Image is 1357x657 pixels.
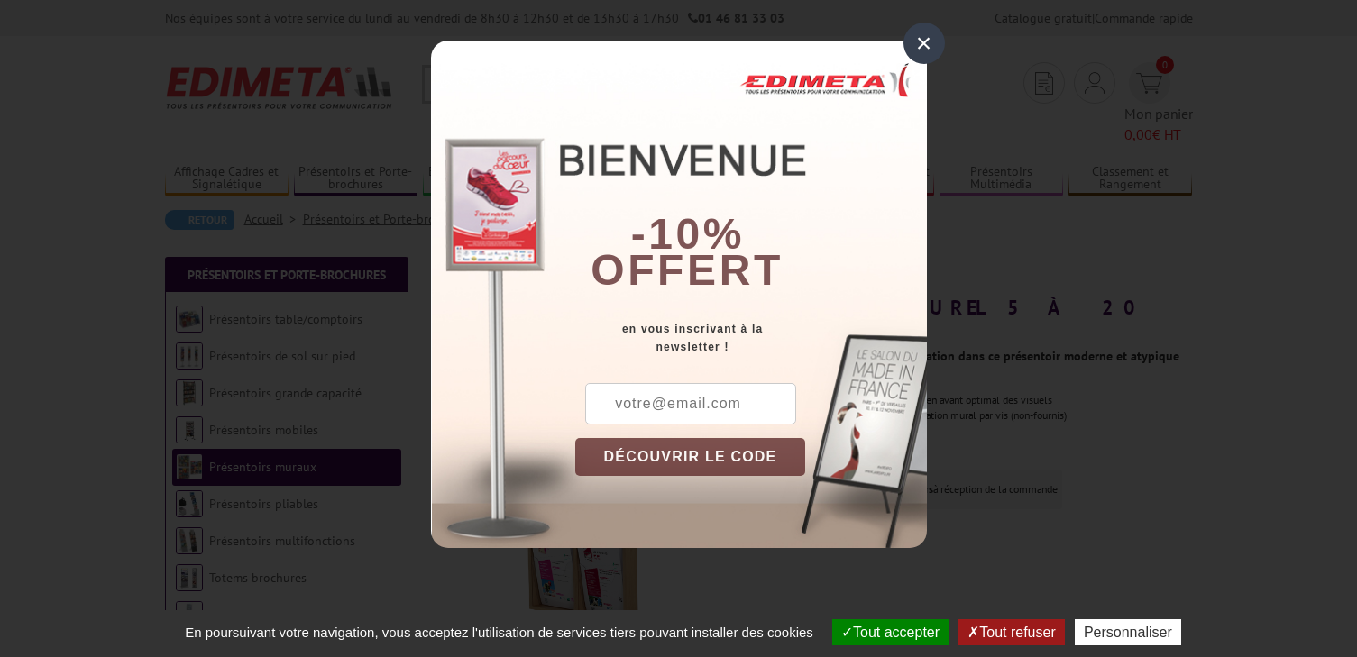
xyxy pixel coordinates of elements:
[832,619,949,645] button: Tout accepter
[631,210,745,258] b: -10%
[585,383,796,424] input: votre@email.com
[575,320,927,356] div: en vous inscrivant à la newsletter !
[958,619,1064,645] button: Tout refuser
[591,246,784,294] font: offert
[575,438,806,476] button: DÉCOUVRIR LE CODE
[1075,619,1181,645] button: Personnaliser (fenêtre modale)
[903,23,945,64] div: ×
[176,625,822,640] span: En poursuivant votre navigation, vous acceptez l'utilisation de services tiers pouvant installer ...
